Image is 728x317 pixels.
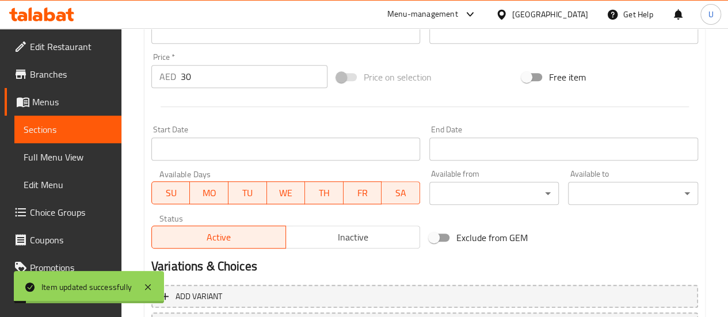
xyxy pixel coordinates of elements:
[429,21,698,44] input: Please enter product sku
[5,281,121,309] a: Menu disclaimer
[195,185,224,201] span: MO
[176,289,222,304] span: Add variant
[24,150,112,164] span: Full Menu View
[310,185,339,201] span: TH
[456,231,528,245] span: Exclude from GEM
[30,233,112,247] span: Coupons
[14,171,121,198] a: Edit Menu
[305,181,344,204] button: TH
[5,33,121,60] a: Edit Restaurant
[151,226,286,249] button: Active
[157,229,281,246] span: Active
[267,181,306,204] button: WE
[30,67,112,81] span: Branches
[151,285,698,308] button: Add variant
[233,185,262,201] span: TU
[5,254,121,281] a: Promotions
[348,185,378,201] span: FR
[285,226,420,249] button: Inactive
[291,229,416,246] span: Inactive
[30,205,112,219] span: Choice Groups
[272,185,301,201] span: WE
[151,181,190,204] button: SU
[30,40,112,54] span: Edit Restaurant
[5,198,121,226] a: Choice Groups
[549,70,586,84] span: Free item
[30,261,112,274] span: Promotions
[708,8,713,21] span: U
[181,65,327,88] input: Please enter price
[387,7,458,21] div: Menu-management
[429,182,559,205] div: ​
[568,182,698,205] div: ​
[24,123,112,136] span: Sections
[157,185,185,201] span: SU
[151,21,420,44] input: Please enter product barcode
[5,60,121,88] a: Branches
[5,226,121,254] a: Coupons
[41,281,132,293] div: Item updated successfully
[344,181,382,204] button: FR
[364,70,432,84] span: Price on selection
[32,95,112,109] span: Menus
[512,8,588,21] div: [GEOGRAPHIC_DATA]
[24,178,112,192] span: Edit Menu
[151,258,698,275] h2: Variations & Choices
[159,70,176,83] p: AED
[5,88,121,116] a: Menus
[14,143,121,171] a: Full Menu View
[386,185,416,201] span: SA
[228,181,267,204] button: TU
[14,116,121,143] a: Sections
[382,181,420,204] button: SA
[190,181,228,204] button: MO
